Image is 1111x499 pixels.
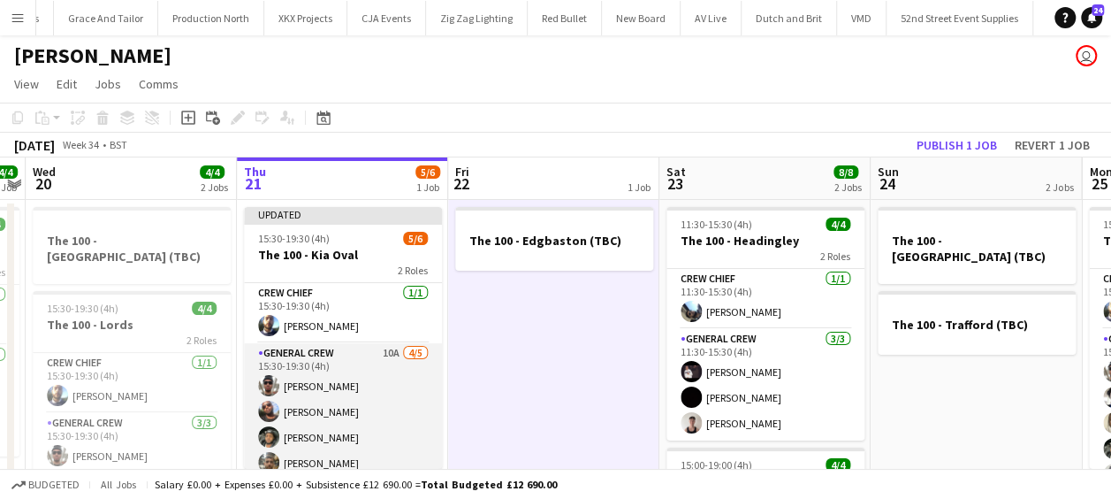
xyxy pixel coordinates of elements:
[826,218,850,231] span: 4/4
[909,134,1004,157] button: Publish 1 job
[200,165,224,179] span: 4/4
[58,138,103,151] span: Week 34
[666,329,864,441] app-card-role: General Crew3/311:30-15:30 (4h)[PERSON_NAME][PERSON_NAME][PERSON_NAME]
[155,478,557,491] div: Salary £0.00 + Expenses £0.00 + Subsistence £12 690.00 =
[833,165,858,179] span: 8/8
[9,475,82,495] button: Budgeted
[1092,4,1104,16] span: 24
[54,1,158,35] button: Grace And Tailor
[95,76,121,92] span: Jobs
[244,207,442,221] div: Updated
[244,164,266,180] span: Thu
[33,353,231,413] app-card-role: Crew Chief1/115:30-19:30 (4h)[PERSON_NAME]
[878,207,1076,284] app-job-card: The 100 - [GEOGRAPHIC_DATA] (TBC)
[887,1,1033,35] button: 52nd Street Event Supplies
[628,180,651,194] div: 1 Job
[47,302,118,315] span: 15:30-19:30 (4h)
[241,173,266,194] span: 21
[33,233,231,265] h3: The 100 - [GEOGRAPHIC_DATA] (TBC)
[681,1,742,35] button: AV Live
[666,269,864,329] app-card-role: Crew Chief1/111:30-15:30 (4h)[PERSON_NAME]
[455,164,469,180] span: Fri
[33,164,56,180] span: Wed
[1033,1,1081,35] button: Vive
[878,233,1076,265] h3: The 100 - [GEOGRAPHIC_DATA] (TBC)
[878,164,899,180] span: Sun
[88,73,128,96] a: Jobs
[14,76,39,92] span: View
[415,165,440,179] span: 5/6
[453,173,469,194] span: 22
[398,264,428,277] span: 2 Roles
[455,233,653,249] h3: The 100 - Edgbaston (TBC)
[7,73,46,96] a: View
[347,1,426,35] button: CJA Events
[33,317,231,333] h3: The 100 - Lords
[14,42,171,69] h1: [PERSON_NAME]
[878,317,1076,333] h3: The 100 - Trafford (TBC)
[834,180,862,194] div: 2 Jobs
[664,173,686,194] span: 23
[258,232,330,245] span: 15:30-19:30 (4h)
[30,173,56,194] span: 20
[416,180,439,194] div: 1 Job
[57,76,77,92] span: Edit
[97,478,140,491] span: All jobs
[455,207,653,271] app-job-card: The 100 - Edgbaston (TBC)
[666,207,864,441] app-job-card: 11:30-15:30 (4h)4/4The 100 - Headingley2 RolesCrew Chief1/111:30-15:30 (4h)[PERSON_NAME]General C...
[403,232,428,245] span: 5/6
[186,334,217,347] span: 2 Roles
[421,478,557,491] span: Total Budgeted £12 690.00
[192,302,217,315] span: 4/4
[426,1,528,35] button: Zig Zag Lighting
[666,233,864,249] h3: The 100 - Headingley
[201,180,228,194] div: 2 Jobs
[742,1,837,35] button: Dutch and Brit
[49,73,84,96] a: Edit
[244,283,442,343] app-card-role: Crew Chief1/115:30-19:30 (4h)[PERSON_NAME]
[158,1,264,35] button: Production North
[681,458,752,472] span: 15:00-19:00 (4h)
[33,207,231,284] app-job-card: The 100 - [GEOGRAPHIC_DATA] (TBC)
[1046,180,1073,194] div: 2 Jobs
[820,249,850,263] span: 2 Roles
[1081,7,1102,28] a: 24
[244,207,442,469] app-job-card: Updated15:30-19:30 (4h)5/6The 100 - Kia Oval2 RolesCrew Chief1/115:30-19:30 (4h)[PERSON_NAME]Gene...
[14,136,55,154] div: [DATE]
[264,1,347,35] button: XKX Projects
[878,291,1076,355] app-job-card: The 100 - Trafford (TBC)
[244,247,442,263] h3: The 100 - Kia Oval
[826,458,850,472] span: 4/4
[110,138,127,151] div: BST
[528,1,602,35] button: Red Bullet
[666,164,686,180] span: Sat
[602,1,681,35] button: New Board
[875,173,899,194] span: 24
[132,73,186,96] a: Comms
[681,218,752,231] span: 11:30-15:30 (4h)
[28,479,80,491] span: Budgeted
[837,1,887,35] button: VMD
[1076,45,1097,66] app-user-avatar: Dominic Riley
[139,76,179,92] span: Comms
[1008,134,1097,157] button: Revert 1 job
